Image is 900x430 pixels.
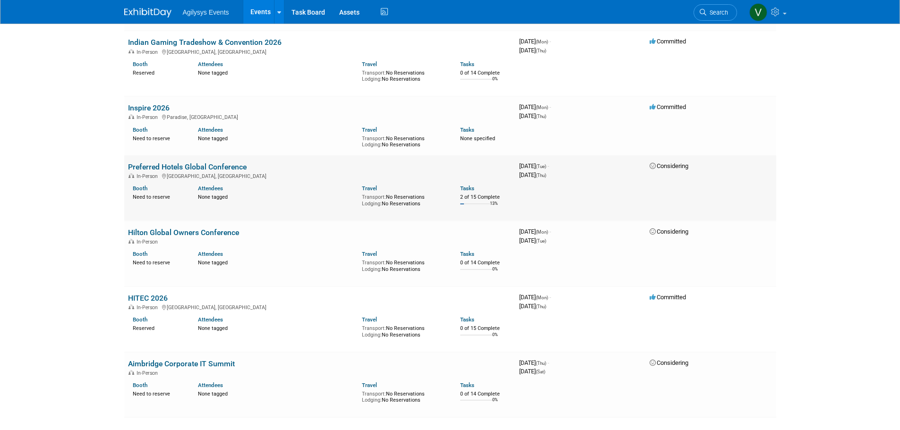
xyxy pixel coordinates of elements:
span: None specified [460,135,495,142]
span: (Thu) [536,304,546,309]
span: (Thu) [536,48,546,53]
a: Tasks [460,185,474,192]
div: None tagged [198,134,355,142]
div: No Reservations No Reservations [362,389,446,404]
a: Aimbridge Corporate IT Summit [128,359,235,368]
div: 0 of 15 Complete [460,325,512,332]
span: Transport: [362,260,386,266]
span: (Mon) [536,229,548,235]
span: [DATE] [519,38,551,45]
td: 13% [490,201,498,214]
img: ExhibitDay [124,8,171,17]
a: Booth [133,126,147,133]
span: (Tue) [536,238,546,244]
a: Attendees [198,185,223,192]
a: Inspire 2026 [128,103,170,112]
img: In-Person Event [129,239,134,244]
a: Attendees [198,316,223,323]
span: In-Person [137,173,161,179]
span: (Thu) [536,114,546,119]
div: 2 of 15 Complete [460,194,512,201]
span: Considering [650,162,688,169]
div: None tagged [198,258,355,266]
div: Need to reserve [133,192,184,201]
span: Lodging: [362,76,382,82]
a: Preferred Hotels Global Conference [128,162,247,171]
span: In-Person [137,370,161,376]
div: No Reservations No Reservations [362,68,446,83]
img: In-Person Event [129,304,134,309]
span: [DATE] [519,237,546,244]
span: Lodging: [362,397,382,403]
img: Vaitiare Munoz [749,3,767,21]
a: Attendees [198,61,223,67]
td: 0% [492,397,498,410]
div: Need to reserve [133,258,184,266]
div: None tagged [198,68,355,76]
div: No Reservations No Reservations [362,134,446,148]
a: Hilton Global Owners Conference [128,228,239,237]
img: In-Person Event [129,114,134,119]
span: - [548,359,549,366]
span: (Mon) [536,105,548,110]
span: Lodging: [362,201,382,207]
a: Tasks [460,126,474,133]
span: [DATE] [519,162,549,169]
div: [GEOGRAPHIC_DATA], [GEOGRAPHIC_DATA] [128,48,512,55]
div: None tagged [198,192,355,201]
img: In-Person Event [129,370,134,375]
a: Indian Gaming Tradeshow & Convention 2026 [128,38,282,47]
a: Booth [133,185,147,192]
span: (Mon) [536,295,548,300]
a: Attendees [198,126,223,133]
span: Transport: [362,135,386,142]
span: (Thu) [536,173,546,178]
span: In-Person [137,304,161,311]
td: 0% [492,332,498,345]
span: Transport: [362,194,386,200]
div: No Reservations No Reservations [362,258,446,272]
a: HITEC 2026 [128,294,168,303]
img: In-Person Event [129,173,134,178]
div: None tagged [198,323,355,332]
div: None tagged [198,389,355,397]
div: Paradise, [GEOGRAPHIC_DATA] [128,113,512,120]
span: [DATE] [519,103,551,110]
div: 0 of 14 Complete [460,391,512,397]
span: (Thu) [536,361,546,366]
span: [DATE] [519,359,549,366]
a: Attendees [198,382,223,388]
span: (Mon) [536,39,548,44]
div: Need to reserve [133,134,184,142]
td: 0% [492,267,498,279]
span: Agilysys Events [183,8,229,16]
span: Committed [650,294,686,301]
div: Need to reserve [133,389,184,397]
a: Travel [362,185,377,192]
span: (Tue) [536,164,546,169]
span: Lodging: [362,332,382,338]
div: [GEOGRAPHIC_DATA], [GEOGRAPHIC_DATA] [128,303,512,311]
span: - [548,162,549,169]
span: In-Person [137,239,161,245]
span: [DATE] [519,171,546,178]
span: - [549,103,551,110]
a: Tasks [460,251,474,257]
span: - [549,294,551,301]
span: [DATE] [519,368,545,375]
span: [DATE] [519,47,546,54]
a: Booth [133,61,147,67]
a: Booth [133,382,147,388]
a: Travel [362,126,377,133]
a: Travel [362,316,377,323]
span: (Sat) [536,369,545,374]
div: No Reservations No Reservations [362,323,446,338]
a: Travel [362,382,377,388]
span: [DATE] [519,294,551,301]
span: - [549,38,551,45]
span: In-Person [137,49,161,55]
span: [DATE] [519,228,551,235]
span: Committed [650,103,686,110]
span: Lodging: [362,142,382,148]
span: [DATE] [519,112,546,119]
